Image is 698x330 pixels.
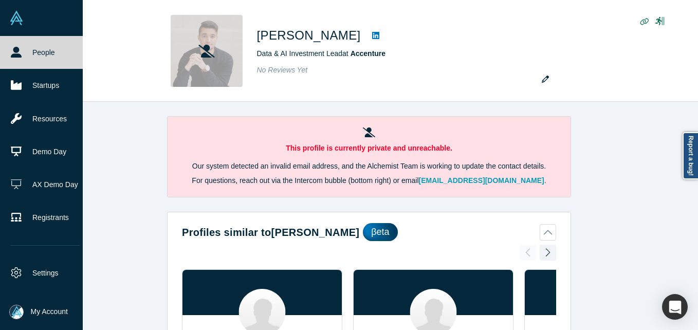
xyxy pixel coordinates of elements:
a: [EMAIL_ADDRESS][DOMAIN_NAME] [419,176,544,185]
p: For questions, reach out via the Intercom bubble (bottom right) or email . [182,175,556,186]
button: My Account [9,305,68,319]
span: No Reviews Yet [257,66,308,74]
h1: [PERSON_NAME] [257,26,361,45]
div: βeta [363,223,397,241]
img: Mia Scott's Account [9,305,24,319]
p: Our system detected an invalid email address, and the Alchemist Team is working to update the con... [182,161,556,172]
span: Data & AI Investment Lead at [257,49,386,58]
a: Report a bug! [683,132,698,179]
img: Alchemist Vault Logo [9,11,24,25]
span: My Account [31,306,68,317]
p: This profile is currently private and unreachable. [182,143,556,154]
h2: Profiles similar to [PERSON_NAME] [182,225,359,240]
button: Profiles similar to[PERSON_NAME]βeta [182,223,556,241]
a: Accenture [351,49,385,58]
